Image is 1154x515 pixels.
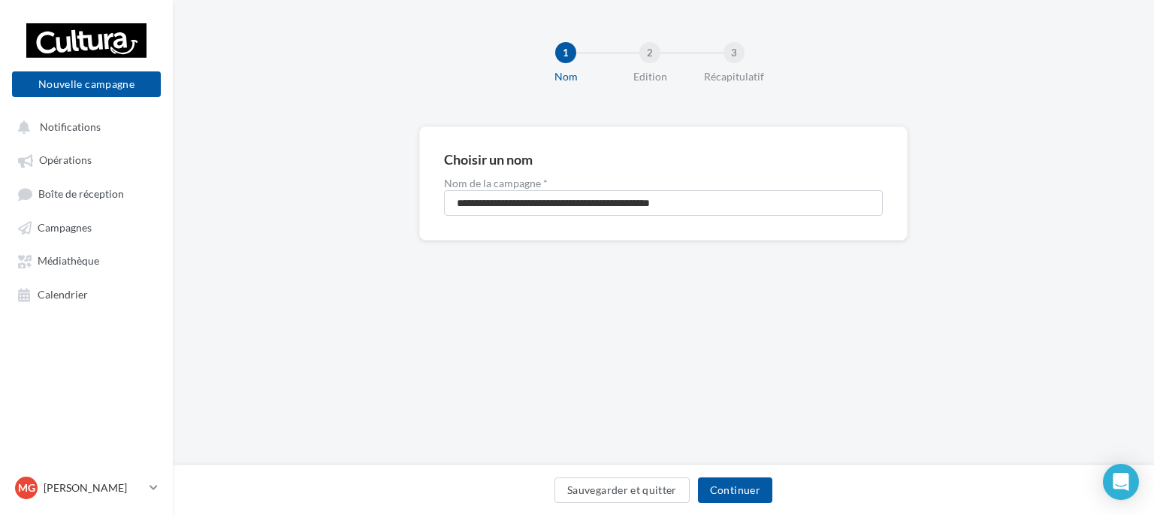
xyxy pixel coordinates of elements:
span: Opérations [39,154,92,167]
a: Médiathèque [9,247,164,274]
button: Sauvegarder et quitter [554,477,690,503]
button: Continuer [698,477,772,503]
button: Notifications [9,113,158,140]
label: Nom de la campagne * [444,178,883,189]
div: 3 [724,42,745,63]
div: Edition [602,69,698,84]
span: MG [18,480,35,495]
span: Calendrier [38,288,88,301]
a: Boîte de réception [9,180,164,208]
div: Choisir un nom [444,153,533,166]
span: Campagnes [38,221,92,234]
span: Boîte de réception [38,187,124,200]
a: Calendrier [9,280,164,307]
p: [PERSON_NAME] [44,480,143,495]
span: Médiathèque [38,255,99,268]
div: Récapitulatif [686,69,782,84]
div: Open Intercom Messenger [1103,464,1139,500]
a: MG [PERSON_NAME] [12,474,161,502]
div: 1 [555,42,576,63]
div: Nom [518,69,614,84]
span: Notifications [40,120,101,133]
a: Opérations [9,146,164,173]
div: 2 [639,42,660,63]
a: Campagnes [9,214,164,241]
button: Nouvelle campagne [12,71,161,97]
